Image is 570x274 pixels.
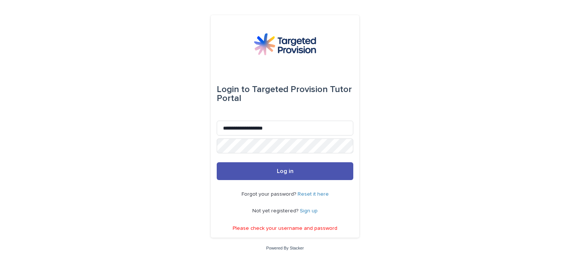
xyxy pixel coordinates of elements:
span: Login to [217,85,250,94]
a: Reset it here [298,192,329,197]
button: Log in [217,162,353,180]
span: Log in [277,168,294,174]
a: Powered By Stacker [266,246,304,250]
p: Please check your username and password [233,225,337,232]
span: Forgot your password? [242,192,298,197]
div: Targeted Provision Tutor Portal [217,79,353,109]
span: Not yet registered? [252,208,300,213]
a: Sign up [300,208,318,213]
img: M5nRWzHhSzIhMunXDL62 [254,33,316,55]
